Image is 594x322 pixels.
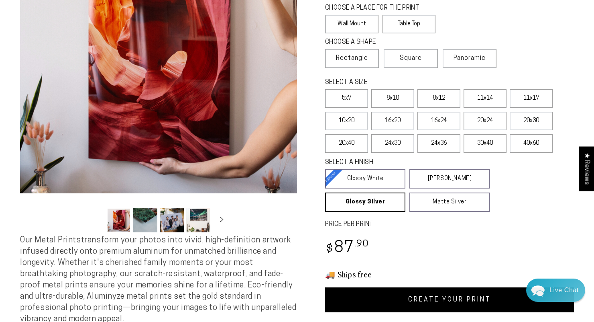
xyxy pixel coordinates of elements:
[213,211,230,229] button: Slide right
[409,169,490,189] a: [PERSON_NAME]
[133,208,157,232] button: Load image 2 in gallery view
[510,112,553,130] label: 20x30
[326,244,333,255] span: $
[371,134,414,153] label: 24x30
[325,193,405,212] a: Glossy Silver
[510,134,553,153] label: 40x60
[526,279,585,302] div: Chat widget toggle
[382,15,436,33] label: Table Top
[325,78,471,87] legend: SELECT A SIZE
[454,55,486,62] span: Panoramic
[325,287,574,312] a: CREATE YOUR PRINT
[87,211,104,229] button: Slide left
[107,208,131,232] button: Load image 1 in gallery view
[371,112,414,130] label: 16x20
[325,89,368,108] label: 5x7
[325,38,429,47] legend: CHOOSE A SHAPE
[325,240,369,256] bdi: 87
[354,240,369,249] sup: .90
[325,4,428,13] legend: CHOOSE A PLACE FOR THE PRINT
[464,89,507,108] label: 11x14
[549,279,579,302] div: Contact Us Directly
[417,89,460,108] label: 8x12
[510,89,553,108] label: 11x17
[409,193,490,212] a: Matte Silver
[325,158,471,167] legend: SELECT A FINISH
[325,269,574,279] h3: 🚚 Ships free
[371,89,414,108] label: 8x10
[336,53,368,63] span: Rectangle
[400,53,422,63] span: Square
[464,134,507,153] label: 30x40
[325,134,368,153] label: 20x40
[417,112,460,130] label: 16x24
[186,208,210,232] button: Load image 4 in gallery view
[325,169,405,189] a: Glossy White
[417,134,460,153] label: 24x36
[325,220,574,229] label: PRICE PER PRINT
[579,146,594,191] div: Click to open Judge.me floating reviews tab
[464,112,507,130] label: 20x24
[325,112,368,130] label: 10x20
[325,15,378,33] label: Wall Mount
[160,208,184,232] button: Load image 3 in gallery view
